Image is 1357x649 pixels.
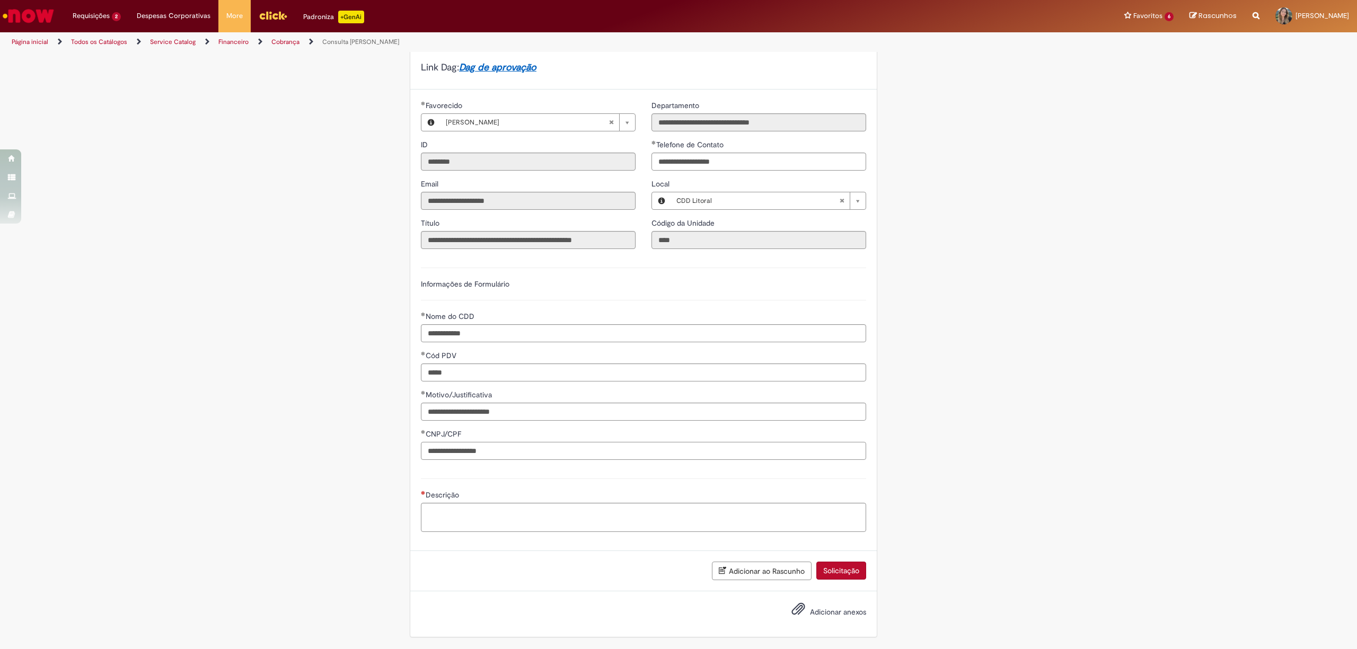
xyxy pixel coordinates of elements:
[789,599,808,624] button: Adicionar anexos
[8,32,897,52] ul: Trilhas de página
[421,153,636,171] input: ID
[421,403,866,421] input: Motivo/Justificativa
[421,192,636,210] input: Email
[150,38,196,46] a: Service Catalog
[322,38,399,46] a: Consulta [PERSON_NAME]
[712,562,812,580] button: Adicionar ao Rascunho
[459,61,536,74] a: Dag de aprovação
[652,192,671,209] button: Local, Visualizar este registro CDD Litoral
[421,63,866,73] h4: Link Dag:
[112,12,121,21] span: 2
[421,101,426,105] span: Obrigatório Preenchido
[426,490,461,500] span: Descrição
[651,179,672,189] span: Local
[421,218,442,228] label: Somente leitura - Título
[271,38,299,46] a: Cobrança
[421,312,426,316] span: Obrigatório Preenchido
[651,113,866,131] input: Departamento
[1,5,56,26] img: ServiceNow
[810,607,866,617] span: Adicionar anexos
[1199,11,1237,21] span: Rascunhos
[816,562,866,580] button: Solicitação
[421,139,430,150] label: Somente leitura - ID
[218,38,249,46] a: Financeiro
[73,11,110,21] span: Requisições
[421,351,426,355] span: Obrigatório Preenchido
[834,192,850,209] abbr: Limpar campo Local
[226,11,243,21] span: More
[421,179,440,189] label: Somente leitura - Email
[421,279,509,289] label: Informações de Formulário
[440,114,635,131] a: [PERSON_NAME]Limpar campo Favorecido
[426,101,464,110] span: Necessários - Favorecido
[421,430,426,434] span: Obrigatório Preenchido
[421,491,426,495] span: Necessários
[421,442,866,460] input: CNPJ/CPF
[71,38,127,46] a: Todos os Catálogos
[421,503,866,532] textarea: Descrição
[1165,12,1174,21] span: 6
[259,7,287,23] img: click_logo_yellow_360x200.png
[446,114,609,131] span: [PERSON_NAME]
[671,192,866,209] a: CDD LitoralLimpar campo Local
[12,38,48,46] a: Página inicial
[303,11,364,23] div: Padroniza
[603,114,619,131] abbr: Limpar campo Favorecido
[651,153,866,171] input: Telefone de Contato
[651,218,717,228] label: Somente leitura - Código da Unidade
[421,363,866,381] input: Cód PDV
[338,11,364,23] p: +GenAi
[426,429,463,439] span: CNPJ/CPF
[1133,11,1162,21] span: Favoritos
[651,101,701,110] span: Somente leitura - Departamento
[676,192,839,209] span: CDD Litoral
[651,100,701,111] label: Somente leitura - Departamento
[426,351,459,360] span: Cód PDV
[651,231,866,249] input: Código da Unidade
[421,140,430,149] span: Somente leitura - ID
[426,312,477,321] span: Nome do CDD
[1296,11,1349,20] span: [PERSON_NAME]
[656,140,726,149] span: Telefone de Contato
[426,390,494,399] span: Motivo/Justificativa
[421,390,426,395] span: Obrigatório Preenchido
[421,231,636,249] input: Título
[651,140,656,145] span: Obrigatório Preenchido
[137,11,210,21] span: Despesas Corporativas
[1189,11,1237,21] a: Rascunhos
[421,114,440,131] button: Favorecido, Visualizar este registro Ingrid Campos Silva
[421,324,866,342] input: Nome do CDD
